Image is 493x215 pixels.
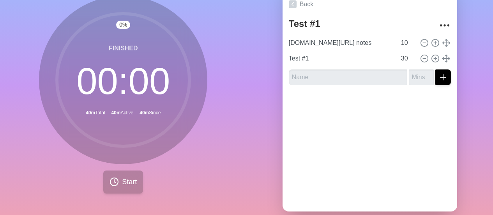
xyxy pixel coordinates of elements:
input: Mins [398,51,417,66]
button: More [437,18,452,33]
button: Start [103,171,143,194]
input: Mins [409,69,434,85]
span: Start [122,177,137,187]
input: Name [289,69,407,85]
input: Name [286,51,396,66]
input: Name [286,35,396,51]
input: Mins [398,35,417,51]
